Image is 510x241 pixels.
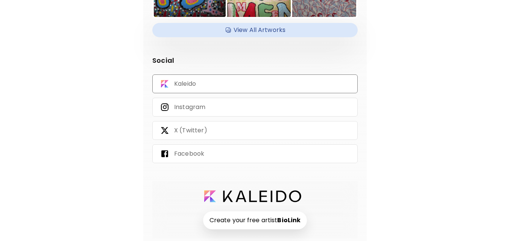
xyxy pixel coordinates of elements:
[204,190,301,202] img: logo
[174,80,196,88] p: Kaleido
[203,211,307,229] h6: Create your free artist
[160,79,169,88] img: Kaleido
[174,126,207,135] p: X (Twitter)
[174,103,205,111] p: Instagram
[174,150,204,158] p: Facebook
[225,24,232,36] img: Available
[204,190,306,202] a: logo
[157,24,353,36] h4: View All Artworks
[277,216,301,224] strong: BioLink
[152,55,358,65] p: Social
[152,23,358,37] div: AvailableView All Artworks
